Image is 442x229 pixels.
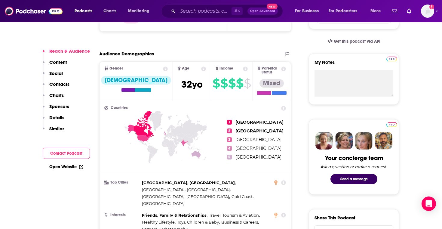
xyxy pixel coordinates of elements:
[334,39,380,44] span: Get this podcast via API
[43,126,64,137] button: Similar
[104,181,140,184] h3: Top Cities
[366,6,388,16] button: open menu
[99,51,154,57] h2: Audience Demographics
[142,213,207,218] span: Friends, Family & Relationships
[220,79,228,88] span: $
[5,5,63,17] img: Podchaser - Follow, Share and Rate Podcasts
[235,128,284,134] span: [GEOGRAPHIC_DATA]
[111,106,128,110] span: Countries
[70,6,100,16] button: open menu
[104,213,140,217] h3: Interests
[330,174,377,184] button: Send a message
[227,120,232,125] span: 1
[355,132,373,150] img: Jules Profile
[178,6,232,16] input: Search podcasts, credits, & more...
[43,70,63,82] button: Social
[232,194,253,199] span: Gold Coast
[421,5,434,18] img: User Profile
[315,132,333,150] img: Sydney Profile
[43,92,64,104] button: Charts
[75,7,92,15] span: Podcasts
[235,146,281,151] span: [GEOGRAPHIC_DATA]
[219,67,233,70] span: Income
[43,115,64,126] button: Details
[49,126,64,132] p: Similar
[247,8,278,15] button: Open AdvancedNew
[235,119,284,125] span: [GEOGRAPHIC_DATA]
[291,6,326,16] button: open menu
[325,154,383,162] div: Your concierge team
[329,7,358,15] span: For Podcasters
[386,56,397,61] a: Pro website
[49,164,83,169] a: Open Website
[325,6,366,16] button: open menu
[167,4,289,18] div: Search podcasts, credits, & more...
[232,7,243,15] span: ⌘ K
[103,7,116,15] span: Charts
[315,59,393,70] label: My Notes
[259,79,284,88] div: Mixed
[43,81,69,92] button: Contacts
[404,6,414,16] a: Show notifications dropdown
[182,67,189,70] span: Age
[100,6,120,16] a: Charts
[227,155,232,159] span: 5
[142,201,185,206] span: [GEOGRAPHIC_DATA]
[181,79,203,90] span: 32 yo
[227,128,232,133] span: 2
[49,59,67,65] p: Content
[43,104,69,115] button: Sponsors
[335,132,353,150] img: Barbara Profile
[49,48,90,54] p: Reach & Audience
[109,67,123,70] span: Gender
[227,137,232,142] span: 3
[267,4,278,9] span: New
[49,92,64,98] p: Charts
[389,6,400,16] a: Show notifications dropdown
[142,194,229,199] span: [GEOGRAPHIC_DATA], [GEOGRAPHIC_DATA]
[124,6,157,16] button: open menu
[177,219,220,226] span: ,
[142,179,236,186] span: ,
[49,81,69,87] p: Contacts
[421,5,434,18] span: Logged in as amaclellan
[228,79,235,88] span: $
[315,215,355,221] h3: Share This Podcast
[295,7,319,15] span: For Business
[323,34,385,49] a: Get this podcast via API
[187,186,231,193] span: ,
[49,115,64,120] p: Details
[49,104,69,109] p: Sponsors
[142,186,186,193] span: ,
[209,213,259,218] span: Travel, Tourism & Aviation
[386,57,397,61] img: Podchaser Pro
[101,76,171,85] div: [DEMOGRAPHIC_DATA]
[244,79,251,88] span: $
[375,132,392,150] img: Jon Profile
[142,187,185,192] span: [GEOGRAPHIC_DATA]
[236,79,243,88] span: $
[421,5,434,18] button: Show profile menu
[49,70,63,76] p: Social
[177,220,219,224] span: Toys, Children & Baby
[142,220,175,224] span: Healthy Lifestyle
[370,7,381,15] span: More
[227,146,232,151] span: 4
[142,219,176,226] span: ,
[187,187,230,192] span: [GEOGRAPHIC_DATA]
[321,164,387,169] div: Ask a question or make a request.
[232,193,253,200] span: ,
[221,220,258,224] span: Business & Careers
[386,121,397,127] a: Pro website
[142,180,235,185] span: [GEOGRAPHIC_DATA], [GEOGRAPHIC_DATA]
[235,154,281,160] span: [GEOGRAPHIC_DATA]
[128,7,149,15] span: Monitoring
[386,122,397,127] img: Podchaser Pro
[142,212,207,219] span: ,
[235,137,281,142] span: [GEOGRAPHIC_DATA]
[43,148,90,159] button: Contact Podcast
[422,197,436,211] div: Open Intercom Messenger
[221,219,259,226] span: ,
[43,59,67,70] button: Content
